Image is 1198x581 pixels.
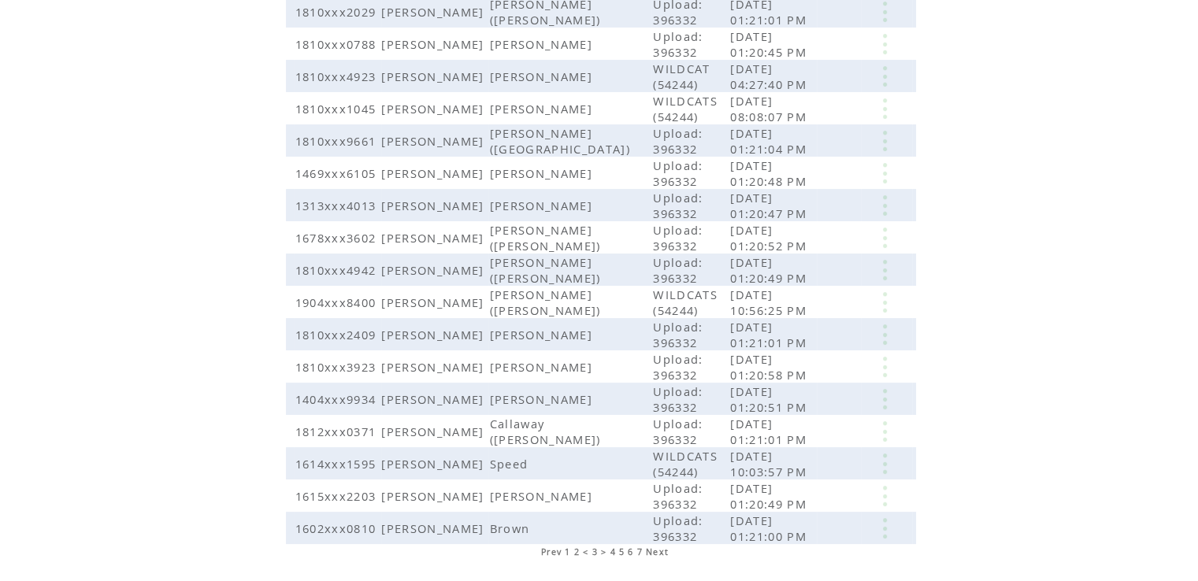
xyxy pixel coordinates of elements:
span: [PERSON_NAME] [490,391,596,407]
span: 1602xxx0810 [295,520,380,536]
span: [DATE] 01:21:01 PM [730,319,810,350]
span: [PERSON_NAME] [381,294,488,310]
span: [PERSON_NAME] [381,36,488,52]
span: Upload: 396332 [653,157,703,189]
span: [DATE] 01:20:47 PM [730,190,810,221]
span: [PERSON_NAME] [381,327,488,342]
span: [PERSON_NAME] ([PERSON_NAME]) [490,222,605,253]
span: [PERSON_NAME] [490,488,596,504]
span: [PERSON_NAME] [381,359,488,375]
a: 1 [565,546,570,557]
span: 1678xxx3602 [295,230,380,246]
span: [PERSON_NAME] [381,456,488,472]
span: < 3 > [583,546,607,557]
span: 1313xxx4013 [295,198,380,213]
span: 1614xxx1595 [295,456,380,472]
span: Upload: 396332 [653,254,703,286]
span: [PERSON_NAME] [381,198,488,213]
span: 1810xxx3923 [295,359,380,375]
span: WILDCATS (54244) [653,287,718,318]
span: [DATE] 08:08:07 PM [730,93,810,124]
span: Upload: 396332 [653,351,703,383]
span: [DATE] 01:20:45 PM [730,28,810,60]
span: 1812xxx0371 [295,424,380,439]
span: [DATE] 10:03:57 PM [730,448,810,479]
span: Upload: 396332 [653,480,703,512]
span: Upload: 396332 [653,513,703,544]
span: [DATE] 04:27:40 PM [730,61,810,92]
span: WILDCATS (54244) [653,93,718,124]
span: WILDCATS (54244) [653,448,718,479]
span: 1615xxx2203 [295,488,380,504]
span: [DATE] 01:20:49 PM [730,480,810,512]
span: [PERSON_NAME] [490,359,596,375]
span: Upload: 396332 [653,125,703,157]
span: [PERSON_NAME] [490,101,596,117]
span: [PERSON_NAME] [381,424,488,439]
a: Prev [541,546,562,557]
span: Upload: 396332 [653,222,703,253]
span: [PERSON_NAME] [381,488,488,504]
span: 1810xxx4942 [295,262,380,278]
span: [PERSON_NAME] [381,520,488,536]
span: WILDCAT (54244) [653,61,710,92]
a: 7 [637,546,643,557]
span: [PERSON_NAME] [381,391,488,407]
span: [PERSON_NAME] [381,68,488,84]
span: 1810xxx4923 [295,68,380,84]
span: [DATE] 01:20:48 PM [730,157,810,189]
span: [PERSON_NAME] [490,165,596,181]
span: [PERSON_NAME] ([PERSON_NAME]) [490,287,605,318]
span: Upload: 396332 [653,319,703,350]
span: [DATE] 01:20:52 PM [730,222,810,253]
a: 2 [573,546,579,557]
span: [PERSON_NAME] [490,68,596,84]
span: [DATE] 01:20:51 PM [730,383,810,415]
span: 1810xxx2029 [295,4,380,20]
span: [PERSON_NAME] [490,36,596,52]
span: Callaway ([PERSON_NAME]) [490,416,605,447]
span: 1810xxx0788 [295,36,380,52]
span: [PERSON_NAME] [381,4,488,20]
a: Next [646,546,669,557]
span: [PERSON_NAME] [490,198,596,213]
span: Upload: 396332 [653,416,703,447]
span: [DATE] 01:21:04 PM [730,125,810,157]
span: [DATE] 01:21:00 PM [730,513,810,544]
a: 4 [610,546,615,557]
span: [DATE] 01:20:58 PM [730,351,810,383]
span: [DATE] 10:56:25 PM [730,287,810,318]
span: [PERSON_NAME] [381,262,488,278]
span: [DATE] 01:20:49 PM [730,254,810,286]
span: 1810xxx9661 [295,133,380,149]
span: 1810xxx1045 [295,101,380,117]
span: 1404xxx9934 [295,391,380,407]
a: 6 [628,546,633,557]
span: Brown [490,520,534,536]
span: Upload: 396332 [653,383,703,415]
a: 5 [619,546,625,557]
span: Upload: 396332 [653,190,703,221]
span: 1904xxx8400 [295,294,380,310]
span: Speed [490,456,532,472]
span: [PERSON_NAME] [381,165,488,181]
span: [PERSON_NAME] [381,101,488,117]
span: [DATE] 01:21:01 PM [730,416,810,447]
span: [PERSON_NAME] ([PERSON_NAME]) [490,254,605,286]
span: [PERSON_NAME] ([GEOGRAPHIC_DATA]) [490,125,634,157]
span: [PERSON_NAME] [490,327,596,342]
span: Upload: 396332 [653,28,703,60]
span: [PERSON_NAME] [381,230,488,246]
span: 1469xxx6105 [295,165,380,181]
span: [PERSON_NAME] [381,133,488,149]
span: 1810xxx2409 [295,327,380,342]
